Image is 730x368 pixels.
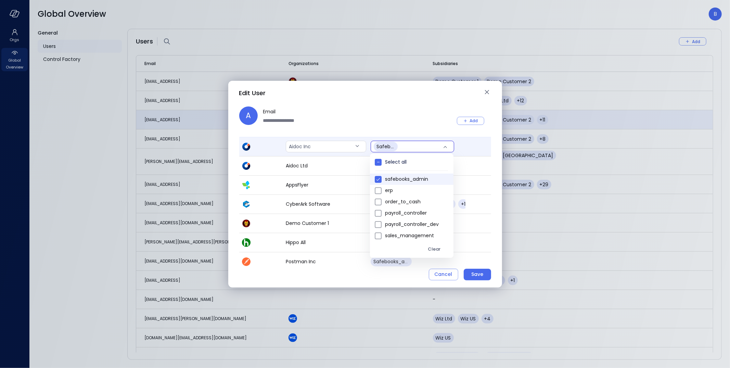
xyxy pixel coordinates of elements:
[385,176,448,183] span: safebooks_admin
[385,210,448,217] span: payroll_controller
[385,232,448,239] span: sales_management
[385,198,448,205] span: order_to_cash
[421,243,448,255] button: Clear
[385,221,448,228] span: payroll_controller_dev
[385,158,448,166] span: Select all
[428,245,441,253] div: Clear
[385,187,448,194] span: erp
